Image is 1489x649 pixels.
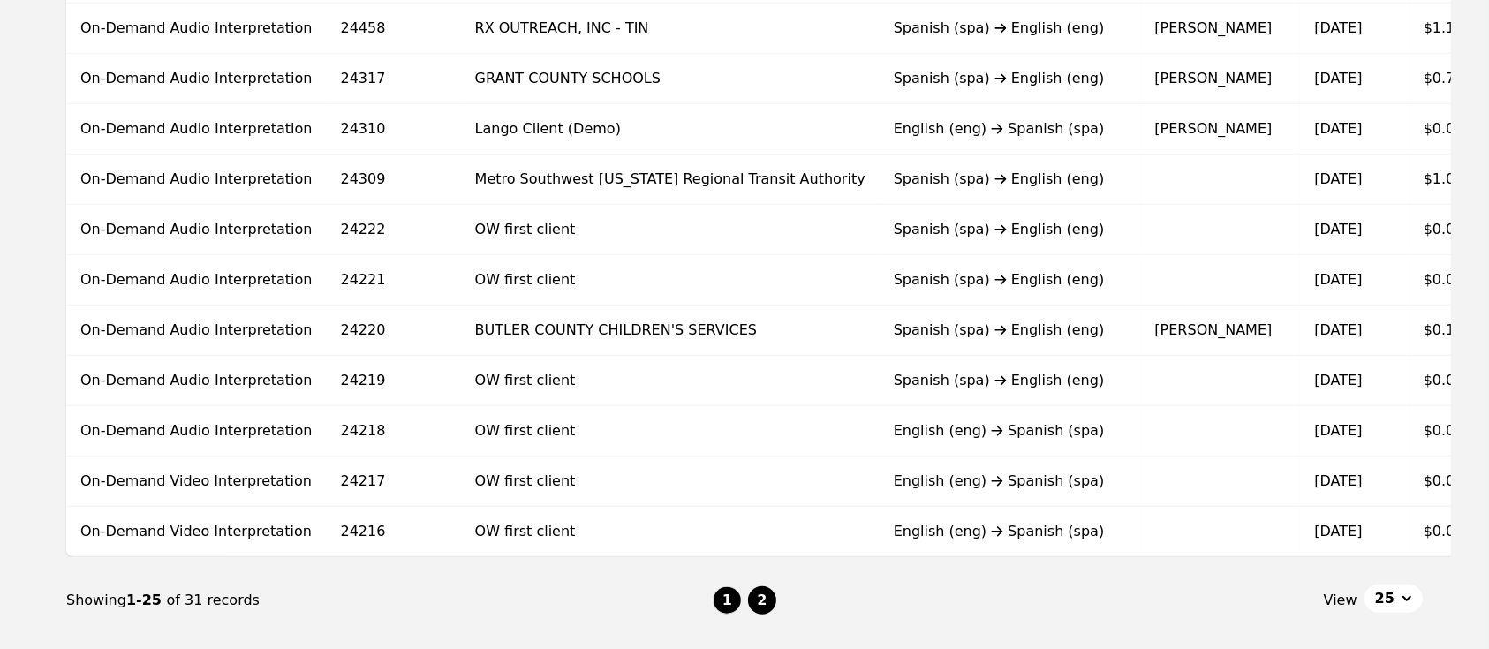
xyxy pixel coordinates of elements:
time: [DATE] [1314,221,1362,238]
span: View [1324,590,1357,611]
td: On-Demand Audio Interpretation [66,54,327,104]
td: 24458 [327,4,461,54]
td: [PERSON_NAME] [1141,54,1301,104]
div: Spanish (spa) English (eng) [894,18,1127,39]
td: On-Demand Audio Interpretation [66,255,327,306]
time: [DATE] [1314,120,1362,137]
div: Spanish (spa) English (eng) [894,219,1127,240]
time: [DATE] [1314,372,1362,389]
td: RX OUTREACH, INC - TIN [461,4,880,54]
time: [DATE] [1314,70,1362,87]
td: On-Demand Audio Interpretation [66,406,327,457]
td: 24317 [327,54,461,104]
td: On-Demand Audio Interpretation [66,104,327,155]
span: 1-25 [126,592,167,608]
td: 24309 [327,155,461,205]
td: 24220 [327,306,461,356]
td: On-Demand Audio Interpretation [66,155,327,205]
td: [PERSON_NAME] [1141,104,1301,155]
td: GRANT COUNTY SCHOOLS [461,54,880,104]
time: [DATE] [1314,271,1362,288]
div: English (eng) Spanish (spa) [894,521,1127,542]
td: OW first client [461,205,880,255]
nav: Page navigation [66,557,1423,644]
td: OW first client [461,457,880,507]
td: 24216 [327,507,461,557]
span: 25 [1375,588,1395,609]
div: English (eng) Spanish (spa) [894,420,1127,441]
td: BUTLER COUNTY CHILDREN'S SERVICES [461,306,880,356]
td: On-Demand Audio Interpretation [66,4,327,54]
time: [DATE] [1314,321,1362,338]
button: 2 [748,586,776,615]
time: [DATE] [1314,422,1362,439]
td: 24310 [327,104,461,155]
div: Spanish (spa) English (eng) [894,68,1127,89]
td: [PERSON_NAME] [1141,306,1301,356]
td: On-Demand Audio Interpretation [66,356,327,406]
time: [DATE] [1314,19,1362,36]
button: 25 [1364,585,1423,613]
td: OW first client [461,406,880,457]
td: On-Demand Video Interpretation [66,457,327,507]
td: Metro Southwest [US_STATE] Regional Transit Authority [461,155,880,205]
td: OW first client [461,507,880,557]
td: 24222 [327,205,461,255]
td: 24219 [327,356,461,406]
td: On-Demand Video Interpretation [66,507,327,557]
td: On-Demand Audio Interpretation [66,306,327,356]
div: Spanish (spa) English (eng) [894,370,1127,391]
time: [DATE] [1314,170,1362,187]
div: Spanish (spa) English (eng) [894,320,1127,341]
time: [DATE] [1314,472,1362,489]
div: Spanish (spa) English (eng) [894,169,1127,190]
div: Spanish (spa) English (eng) [894,269,1127,291]
time: [DATE] [1314,523,1362,540]
div: English (eng) Spanish (spa) [894,118,1127,140]
td: OW first client [461,255,880,306]
div: English (eng) Spanish (spa) [894,471,1127,492]
td: 24217 [327,457,461,507]
div: Showing of 31 records [66,590,713,611]
td: 24218 [327,406,461,457]
td: [PERSON_NAME] [1141,4,1301,54]
td: Lango Client (Demo) [461,104,880,155]
td: OW first client [461,356,880,406]
td: 24221 [327,255,461,306]
td: On-Demand Audio Interpretation [66,205,327,255]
